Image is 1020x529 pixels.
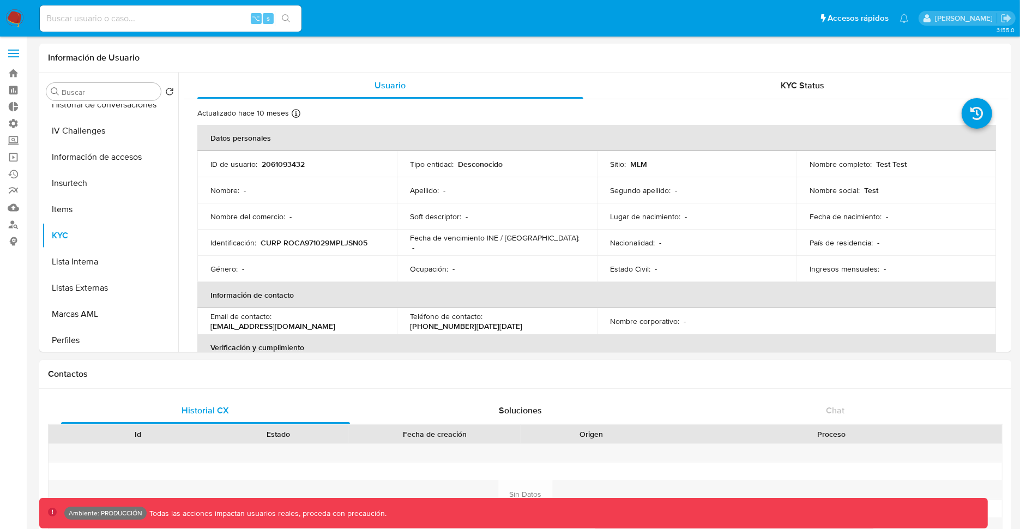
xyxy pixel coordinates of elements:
span: ⌥ [252,13,260,23]
p: - [244,185,246,195]
p: País de residencia : [810,238,873,248]
p: Ambiente: PRODUCCIÓN [69,511,142,515]
p: Género : [210,264,238,274]
p: - [443,185,445,195]
button: Perfiles [42,327,178,353]
button: search-icon [275,11,297,26]
p: Soft descriptor : [410,212,461,221]
p: [EMAIL_ADDRESS][DOMAIN_NAME] [210,321,335,331]
p: - [886,212,888,221]
span: Historial CX [182,404,229,417]
span: Chat [826,404,845,417]
button: Buscar [51,87,59,96]
th: Información de contacto [197,282,996,308]
p: Nombre del comercio : [210,212,285,221]
button: Información de accesos [42,144,178,170]
p: Fecha de vencimiento INE / [GEOGRAPHIC_DATA] : [410,233,580,243]
p: Test Test [876,159,907,169]
p: - [685,212,687,221]
p: - [684,316,686,326]
button: Marcas AML [42,301,178,327]
div: Fecha de creación [357,429,513,440]
p: Nombre : [210,185,239,195]
p: Actualizado hace 10 meses [197,108,289,118]
p: - [242,264,244,274]
p: - [289,212,292,221]
button: KYC [42,223,178,249]
p: [PHONE_NUMBER][DATE][DATE] [410,321,522,331]
p: Test [864,185,878,195]
a: Notificaciones [900,14,909,23]
p: MLM [630,159,647,169]
input: Buscar [62,87,156,97]
p: Todas las acciones impactan usuarios reales, proceda con precaución. [147,508,387,519]
input: Buscar usuario o caso... [40,11,301,26]
a: Salir [1000,13,1012,24]
p: - [659,238,661,248]
button: Volver al orden por defecto [165,87,174,99]
p: Teléfono de contacto : [410,311,482,321]
p: Identificación : [210,238,256,248]
p: - [655,264,657,274]
p: Nombre completo : [810,159,872,169]
button: Listas Externas [42,275,178,301]
button: Lista Interna [42,249,178,275]
p: ID de usuario : [210,159,257,169]
span: s [267,13,270,23]
h1: Información de Usuario [48,52,140,63]
p: - [884,264,886,274]
p: Fecha de nacimiento : [810,212,882,221]
p: Email de contacto : [210,311,271,321]
button: IV Challenges [42,118,178,144]
p: Tipo entidad : [410,159,454,169]
p: david.garay@mercadolibre.com.co [935,13,997,23]
p: - [452,264,455,274]
p: Nombre social : [810,185,860,195]
p: Ocupación : [410,264,448,274]
p: Sitio : [610,159,626,169]
button: Insurtech [42,170,178,196]
p: Apellido : [410,185,439,195]
p: Nacionalidad : [610,238,655,248]
p: Nombre corporativo : [610,316,679,326]
span: Accesos rápidos [828,13,889,24]
p: 2061093432 [262,159,305,169]
div: Id [75,429,201,440]
button: Historial de conversaciones [42,92,178,118]
p: Ingresos mensuales : [810,264,879,274]
th: Verificación y cumplimiento [197,334,996,360]
p: Desconocido [458,159,503,169]
th: Datos personales [197,125,996,151]
span: Soluciones [499,404,542,417]
span: KYC Status [781,79,824,92]
p: Segundo apellido : [610,185,671,195]
span: Usuario [375,79,406,92]
div: Origen [528,429,654,440]
h1: Contactos [48,369,1003,380]
button: Items [42,196,178,223]
p: Lugar de nacimiento : [610,212,680,221]
p: - [675,185,677,195]
div: Proceso [669,429,994,440]
p: CURP ROCA971029MPLJSN05 [261,238,367,248]
p: - [412,243,414,253]
p: - [466,212,468,221]
div: Estado [216,429,341,440]
p: Estado Civil : [610,264,650,274]
p: - [877,238,879,248]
